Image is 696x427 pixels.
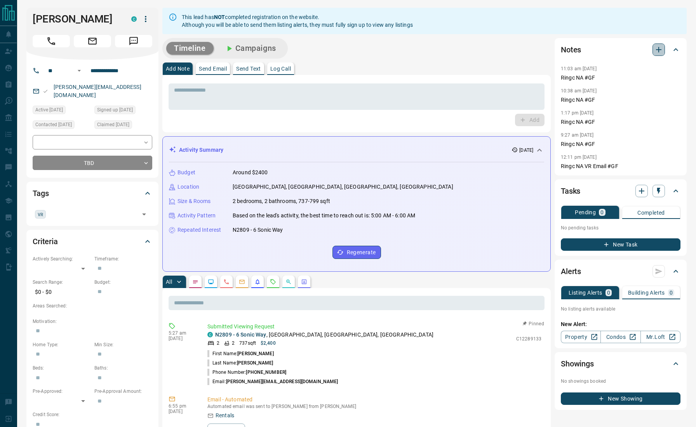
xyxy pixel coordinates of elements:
[561,182,680,200] div: Tasks
[207,323,541,331] p: Submitted Viewing Request
[561,392,680,405] button: New Showing
[33,35,70,47] span: Call
[207,378,338,385] p: Email:
[33,156,152,170] div: TBD
[561,354,680,373] div: Showings
[207,350,274,357] p: First Name:
[561,118,680,126] p: Ringc NA #GF
[233,168,268,177] p: Around $2400
[215,331,433,339] p: , [GEOGRAPHIC_DATA], [GEOGRAPHIC_DATA], [GEOGRAPHIC_DATA]
[561,132,594,138] p: 9:27 am [DATE]
[670,290,673,295] p: 0
[33,341,90,348] p: Home Type:
[207,332,213,337] div: condos.ca
[232,340,235,347] p: 2
[33,286,90,299] p: $0 - $0
[207,396,541,404] p: Email - Automated
[254,279,261,285] svg: Listing Alerts
[270,66,291,71] p: Log Call
[285,279,292,285] svg: Opportunities
[33,13,120,25] h1: [PERSON_NAME]
[131,16,137,22] div: condos.ca
[215,332,266,338] a: N2809 - 6 Sonic Way
[177,226,221,234] p: Repeated Interest
[94,255,152,262] p: Timeframe:
[139,209,150,220] button: Open
[237,360,273,366] span: [PERSON_NAME]
[607,290,610,295] p: 0
[169,409,196,414] p: [DATE]
[97,121,129,128] span: Claimed [DATE]
[217,340,219,347] p: 2
[233,212,415,220] p: Based on the lead's activity, the best time to reach out is: 5:00 AM - 6:00 AM
[169,330,196,336] p: 5:27 am
[561,185,580,197] h2: Tasks
[166,66,190,71] p: Add Note
[561,320,680,328] p: New Alert:
[74,35,111,47] span: Email
[94,120,152,131] div: Sat Jul 26 2025
[207,359,273,366] p: Last Name:
[561,378,680,385] p: No showings booked
[522,320,545,327] button: Pinned
[239,340,256,347] p: 737 sqft
[233,183,453,191] p: [GEOGRAPHIC_DATA], [GEOGRAPHIC_DATA], [GEOGRAPHIC_DATA], [GEOGRAPHIC_DATA]
[33,318,152,325] p: Motivation:
[182,10,413,32] div: This lead has completed registration on the website. Although you will be able to send them listi...
[217,42,284,55] button: Campaigns
[33,365,90,371] p: Beds:
[75,66,84,75] button: Open
[600,210,604,215] p: 0
[94,365,152,371] p: Baths:
[169,336,196,341] p: [DATE]
[166,279,172,285] p: All
[239,279,245,285] svg: Emails
[561,110,594,116] p: 1:17 pm [DATE]
[94,279,152,286] p: Budget:
[214,14,225,20] strong: NOT
[561,331,601,343] a: Property
[38,210,43,218] span: VR
[233,226,283,234] p: N2809 - 6 Sonic Way
[561,66,597,71] p: 11:03 am [DATE]
[169,403,196,409] p: 6:55 pm
[33,235,58,248] h2: Criteria
[94,106,152,116] div: Fri Jul 21 2023
[561,305,680,312] p: No listing alerts available
[33,388,90,395] p: Pre-Approved:
[33,255,90,262] p: Actively Searching:
[33,184,152,203] div: Tags
[561,43,581,56] h2: Notes
[640,331,680,343] a: Mr.Loft
[600,331,640,343] a: Condos
[35,106,63,114] span: Active [DATE]
[637,210,665,215] p: Completed
[561,96,680,104] p: Ringc NA #GF
[561,40,680,59] div: Notes
[223,279,230,285] svg: Calls
[561,74,680,82] p: Ringc NA #GF
[561,140,680,148] p: Ringc NA #GF
[237,351,273,356] span: [PERSON_NAME]
[246,370,286,375] span: [PHONE_NUMBER]
[561,88,597,94] p: 10:38 am [DATE]
[94,341,152,348] p: Min Size:
[179,146,223,154] p: Activity Summary
[35,121,72,128] span: Contacted [DATE]
[236,66,261,71] p: Send Text
[33,302,152,309] p: Areas Searched:
[233,197,330,205] p: 2 bedrooms, 2 bathrooms, 737-799 sqft
[569,290,602,295] p: Listing Alerts
[332,246,381,259] button: Regenerate
[177,183,199,191] p: Location
[199,66,227,71] p: Send Email
[207,369,286,376] p: Phone Number:
[516,335,541,342] p: C12289133
[561,162,680,170] p: Ringc NA VR Email #GF
[561,238,680,251] button: New Task
[169,143,544,157] div: Activity Summary[DATE]
[177,197,211,205] p: Size & Rooms
[33,187,49,200] h2: Tags
[166,42,214,55] button: Timeline
[33,106,90,116] div: Sat Jul 26 2025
